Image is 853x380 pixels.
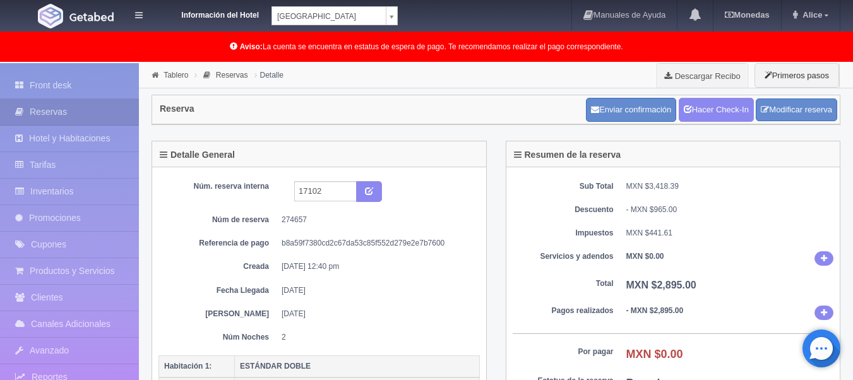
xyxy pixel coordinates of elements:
a: [GEOGRAPHIC_DATA] [271,6,398,25]
a: Descargar Recibo [657,63,748,88]
h4: Detalle General [160,150,235,160]
dt: Total [513,278,614,289]
dt: Pagos realizados [513,306,614,316]
h4: Resumen de la reserva [514,150,621,160]
button: Primeros pasos [755,63,839,88]
img: Getabed [38,4,63,28]
span: Alice [799,10,822,20]
h4: Reserva [160,104,194,114]
dt: Descuento [513,205,614,215]
img: Getabed [69,12,114,21]
span: [GEOGRAPHIC_DATA] [277,7,381,26]
dt: Servicios y adendos [513,251,614,262]
div: - MXN $965.00 [626,205,834,215]
dd: MXN $441.61 [626,228,834,239]
dd: [DATE] 12:40 pm [282,261,470,272]
a: Modificar reserva [756,98,837,122]
dt: Impuestos [513,228,614,239]
dd: MXN $3,418.39 [626,181,834,192]
th: ESTÁNDAR DOBLE [235,355,480,377]
dt: Referencia de pago [168,238,269,249]
b: - MXN $2,895.00 [626,306,684,315]
dt: Información del Hotel [158,6,259,21]
dt: Núm. reserva interna [168,181,269,192]
a: Reservas [216,71,248,80]
dt: Creada [168,261,269,272]
dd: [DATE] [282,309,470,319]
li: Detalle [251,69,287,81]
b: Monedas [725,10,769,20]
dt: Núm de reserva [168,215,269,225]
dt: Sub Total [513,181,614,192]
a: Tablero [164,71,188,80]
dd: 274657 [282,215,470,225]
dt: Fecha Llegada [168,285,269,296]
button: Enviar confirmación [586,98,676,122]
dd: 2 [282,332,470,343]
b: MXN $2,895.00 [626,280,696,290]
dt: [PERSON_NAME] [168,309,269,319]
a: Hacer Check-In [679,98,754,122]
b: MXN $0.00 [626,252,664,261]
b: Habitación 1: [164,362,212,371]
dt: Núm Noches [168,332,269,343]
b: MXN $0.00 [626,348,683,360]
dt: Por pagar [513,347,614,357]
b: Aviso: [240,42,263,51]
dd: [DATE] [282,285,470,296]
dd: b8a59f7380cd2c67da53c85f552d279e2e7b7600 [282,238,470,249]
